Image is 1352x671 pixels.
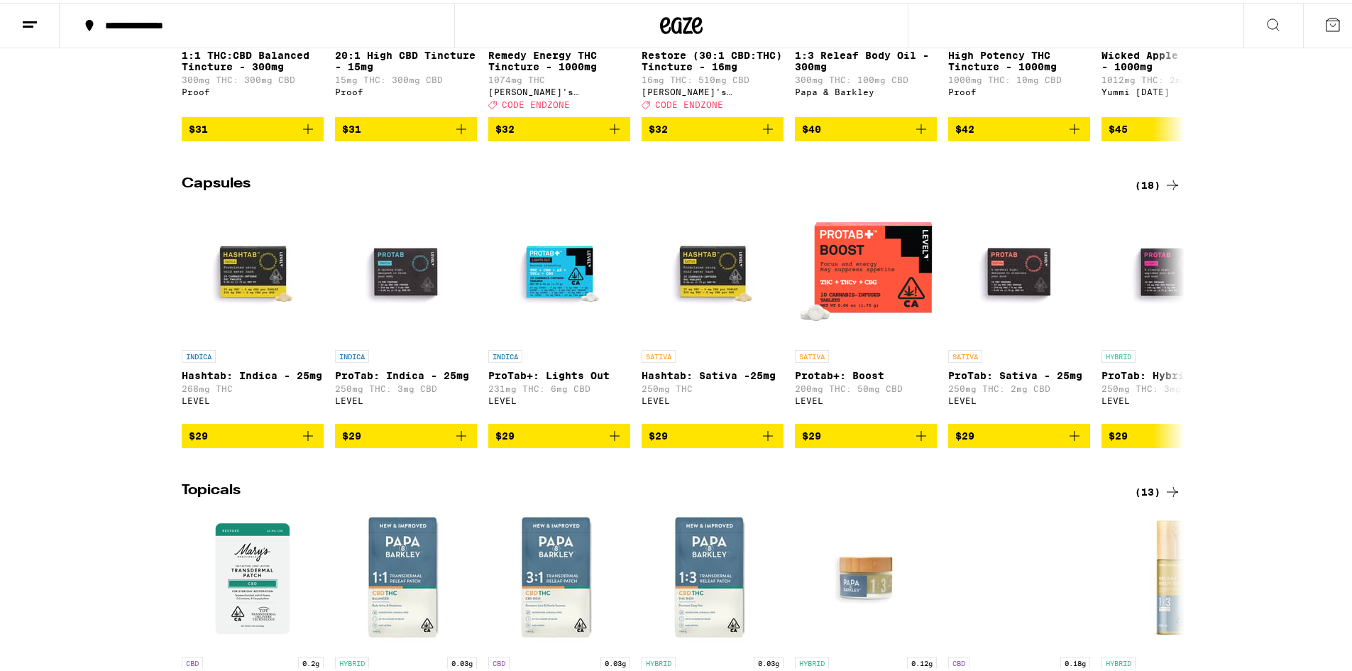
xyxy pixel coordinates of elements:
p: Remedy Energy THC Tincture - 1000mg [488,47,630,70]
span: $42 [955,121,974,132]
p: 20:1 High CBD Tincture - 15mg [335,47,477,70]
p: HYBRID [1101,347,1136,360]
p: 0.03g [754,654,784,667]
a: Open page for ProTab: Hybrid - 25mg from LEVEL [1101,198,1243,421]
img: Papa & Barkley - 1:3 Releaf Body Oil - 300mg [1101,505,1243,647]
p: 1074mg THC [488,72,630,82]
img: Papa & Barkley - 1:3 CBD:THC Releaf Balm (15ml) - 120mg [795,505,937,647]
img: LEVEL - ProTab: Hybrid - 25mg [1101,198,1243,340]
p: INDICA [182,347,216,360]
img: Mary's Medicinals - Transdermal CBD Patch [182,505,324,647]
p: CBD [948,654,969,667]
p: 250mg THC: 3mg CBD [1101,381,1243,391]
div: LEVEL [795,393,937,403]
img: LEVEL - Protab+: Boost [795,198,937,340]
p: Restore (30:1 CBD:THC) Tincture - 16mg [642,47,784,70]
div: [PERSON_NAME]'s Medicinals [642,84,784,94]
p: SATIVA [642,347,676,360]
button: Add to bag [948,421,1090,445]
a: (13) [1135,481,1181,498]
p: 300mg THC: 100mg CBD [795,72,937,82]
span: Hi. Need any help? [9,10,102,21]
button: Add to bag [182,114,324,138]
img: LEVEL - ProTab+: Lights Out [488,198,630,340]
a: Open page for Hashtab: Sativa -25mg from LEVEL [642,198,784,421]
p: ProTab: Sativa - 25mg [948,367,1090,378]
button: Add to bag [335,114,477,138]
span: CODE ENDZONE [655,98,723,107]
p: SATIVA [795,347,829,360]
p: HYBRID [795,654,829,667]
div: (18) [1135,174,1181,191]
p: Wicked Apple Tincture - 1000mg [1101,47,1243,70]
a: Open page for ProTab+: Lights Out from LEVEL [488,198,630,421]
p: 1012mg THC: 2mg CBD [1101,72,1243,82]
button: Add to bag [335,421,477,445]
span: $29 [189,427,208,439]
img: Papa & Barkley - 3:1 CBD:THC Releaf Balm (15ml) - 180mg [948,505,1090,647]
p: ProTab: Hybrid - 25mg [1101,367,1243,378]
span: $29 [342,427,361,439]
div: Proof [335,84,477,94]
button: Add to bag [642,421,784,445]
p: Protab+: Boost [795,367,937,378]
p: 300mg THC: 300mg CBD [182,72,324,82]
span: $29 [1109,427,1128,439]
span: $29 [649,427,668,439]
p: 1:1 THC:CBD Balanced Tincture - 300mg [182,47,324,70]
button: Add to bag [488,114,630,138]
p: INDICA [335,347,369,360]
button: Add to bag [182,421,324,445]
p: 231mg THC: 6mg CBD [488,381,630,391]
p: SATIVA [948,347,982,360]
p: 1:3 Releaf Body Oil - 300mg [795,47,937,70]
button: Add to bag [795,114,937,138]
a: Open page for Protab+: Boost from LEVEL [795,198,937,421]
div: Proof [948,84,1090,94]
a: Open page for ProTab: Sativa - 25mg from LEVEL [948,198,1090,421]
span: $29 [495,427,515,439]
h2: Capsules [182,174,1111,191]
p: CBD [182,654,203,667]
p: HYBRID [335,654,369,667]
div: LEVEL [642,393,784,403]
p: 0.03g [600,654,630,667]
span: $29 [955,427,974,439]
span: $31 [342,121,361,132]
img: Papa & Barkley - THC-Rich 1:3 Releaf Patch [642,505,784,647]
div: LEVEL [488,393,630,403]
p: 0.12g [907,654,937,667]
div: Yummi [DATE] [1101,84,1243,94]
p: HYBRID [1101,654,1136,667]
img: LEVEL - Hashtab: Indica - 25mg [182,198,324,340]
img: Papa & Barkley - Releaf Patch - 3:1 CBD:THC - 30mg [488,505,630,647]
p: 250mg THC [642,381,784,391]
img: Papa & Barkley - Releaf Patch - 1:1 CBD:THC - 30mg [335,505,477,647]
img: LEVEL - Hashtab: Sativa -25mg [642,198,784,340]
div: LEVEL [182,393,324,403]
p: 250mg THC: 3mg CBD [335,381,477,391]
span: $32 [649,121,668,132]
img: LEVEL - ProTab: Sativa - 25mg [948,198,1090,340]
p: 250mg THC: 2mg CBD [948,381,1090,391]
div: [PERSON_NAME]'s Medicinals [488,84,630,94]
p: 16mg THC: 510mg CBD [642,72,784,82]
span: $29 [802,427,821,439]
p: 0.18g [1060,654,1090,667]
a: Open page for Hashtab: Indica - 25mg from LEVEL [182,198,324,421]
p: HYBRID [642,654,676,667]
span: $40 [802,121,821,132]
p: Hashtab: Indica - 25mg [182,367,324,378]
div: LEVEL [948,393,1090,403]
button: Add to bag [1101,421,1243,445]
button: Add to bag [1101,114,1243,138]
div: Proof [182,84,324,94]
p: 0.03g [447,654,477,667]
p: INDICA [488,347,522,360]
div: Papa & Barkley [795,84,937,94]
p: 200mg THC: 50mg CBD [795,381,937,391]
p: Hashtab: Sativa -25mg [642,367,784,378]
p: High Potency THC Tincture - 1000mg [948,47,1090,70]
a: Open page for ProTab: Indica - 25mg from LEVEL [335,198,477,421]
